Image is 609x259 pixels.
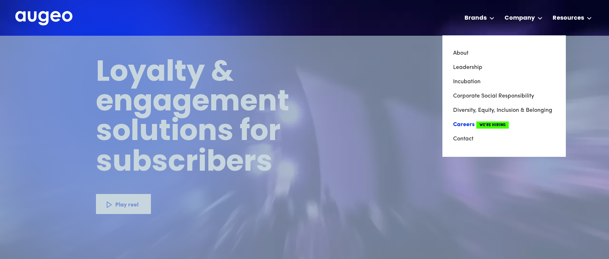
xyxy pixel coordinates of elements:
span: We're Hiring [476,121,509,129]
div: Resources [553,14,584,23]
a: About [453,46,555,60]
div: Brands [465,14,487,23]
nav: Company [442,35,566,157]
a: Leadership [453,60,555,75]
a: CareersWe're Hiring [453,118,555,132]
a: Diversity, Equity, Inclusion & Belonging [453,103,555,118]
a: Corporate Social Responsibility [453,89,555,103]
a: Contact [453,132,555,146]
div: Company [504,14,535,23]
a: Incubation [453,75,555,89]
a: home [15,11,72,26]
img: Augeo's full logo in white. [15,11,72,26]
